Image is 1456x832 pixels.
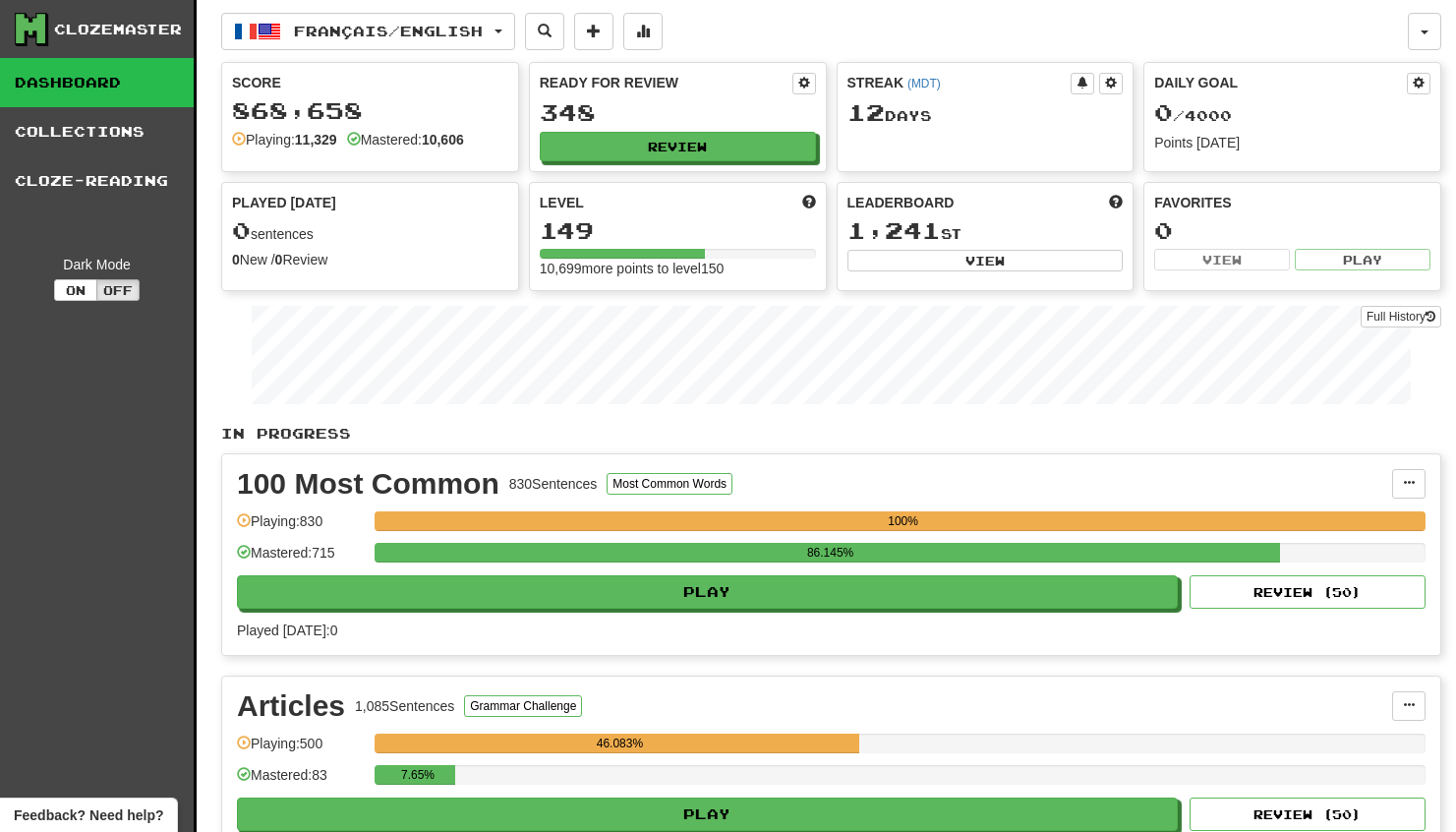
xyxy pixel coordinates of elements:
[1154,133,1430,152] div: Points [DATE]
[1154,98,1173,126] span: 0
[237,765,365,798] div: Mastered: 83
[237,691,345,721] div: Articles
[1154,249,1290,270] button: View
[623,13,663,50] button: More stats
[232,216,251,244] span: 0
[1190,798,1426,831] button: Review (50)
[232,218,508,244] div: sentences
[847,73,1072,92] div: Streak
[232,250,508,269] div: New / Review
[14,805,163,825] span: Open feedback widget
[847,216,941,244] span: 1,241
[232,130,337,149] div: Playing:
[232,73,508,92] div: Score
[380,511,1426,531] div: 100%
[237,575,1178,609] button: Play
[540,193,584,212] span: Level
[275,252,283,267] strong: 0
[1190,575,1426,609] button: Review (50)
[525,13,564,50] button: Search sentences
[380,734,858,753] div: 46.083%
[1154,73,1407,94] div: Daily Goal
[847,98,885,126] span: 12
[54,279,97,301] button: On
[232,98,508,123] div: 868,658
[607,473,732,495] button: Most Common Words
[237,623,337,638] span: Played [DATE]: 0
[237,511,365,544] div: Playing: 830
[221,13,515,50] button: Français/English
[380,543,1280,563] div: 86.145%
[1361,306,1441,327] a: Full History
[295,132,337,148] strong: 11,329
[847,218,1124,244] div: st
[1154,218,1430,243] div: 0
[221,424,1441,444] p: In Progress
[294,23,483,39] span: Français / English
[355,696,454,716] div: 1,085 Sentences
[15,255,179,274] div: Dark Mode
[574,13,613,50] button: Add sentence to collection
[847,193,955,212] span: Leaderboard
[1295,249,1430,270] button: Play
[96,279,140,301] button: Off
[237,543,365,575] div: Mastered: 715
[380,765,455,785] div: 7.65%
[540,132,816,161] button: Review
[540,218,816,243] div: 149
[237,798,1178,831] button: Play
[422,132,464,148] strong: 10,606
[907,77,941,90] a: (MDT)
[237,469,499,499] div: 100 Most Common
[1154,107,1232,124] span: / 4000
[540,73,792,92] div: Ready for Review
[1109,193,1123,212] span: This week in points, UTC
[54,20,182,39] div: Clozemaster
[540,100,816,125] div: 348
[847,250,1124,271] button: View
[540,259,816,278] div: 10,699 more points to level 150
[1154,193,1430,212] div: Favorites
[347,130,464,149] div: Mastered:
[802,193,816,212] span: Score more points to level up
[847,100,1124,126] div: Day s
[232,193,336,212] span: Played [DATE]
[237,734,365,766] div: Playing: 500
[509,474,598,494] div: 830 Sentences
[232,252,240,267] strong: 0
[464,695,582,717] button: Grammar Challenge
